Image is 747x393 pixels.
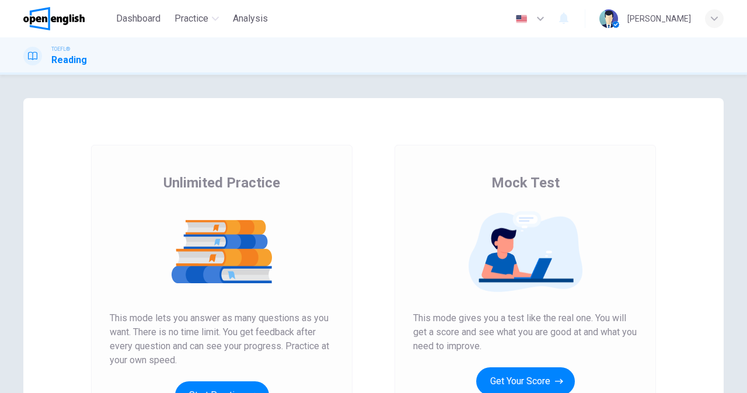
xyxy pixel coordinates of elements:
span: This mode gives you a test like the real one. You will get a score and see what you are good at a... [413,311,637,353]
span: TOEFL® [51,45,70,53]
span: This mode lets you answer as many questions as you want. There is no time limit. You get feedback... [110,311,334,367]
button: Analysis [228,8,273,29]
a: OpenEnglish logo [23,7,111,30]
span: Practice [174,12,208,26]
div: [PERSON_NAME] [627,12,691,26]
img: en [514,15,529,23]
h1: Reading [51,53,87,67]
span: Mock Test [491,173,560,192]
span: Analysis [233,12,268,26]
button: Dashboard [111,8,165,29]
button: Practice [170,8,224,29]
img: OpenEnglish logo [23,7,85,30]
span: Dashboard [116,12,160,26]
span: Unlimited Practice [163,173,280,192]
img: Profile picture [599,9,618,28]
